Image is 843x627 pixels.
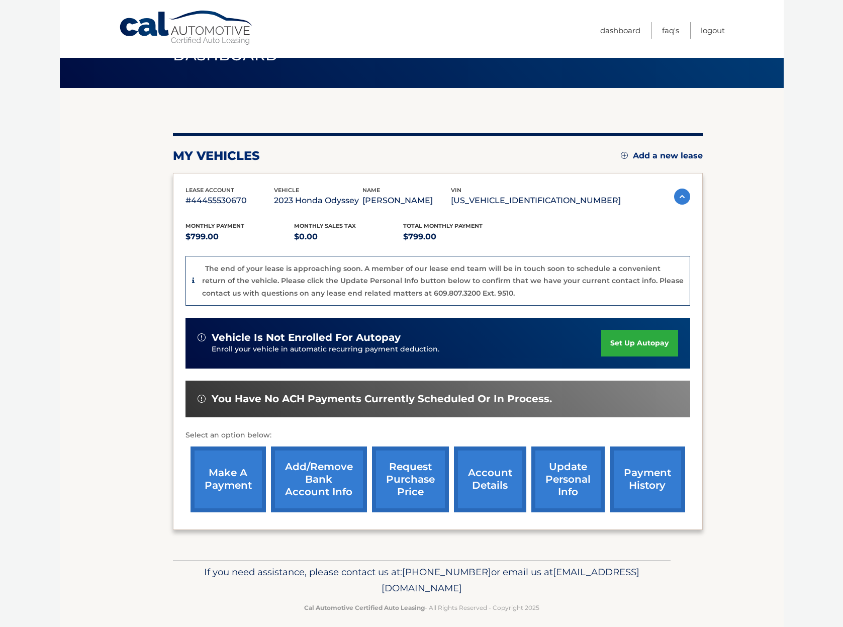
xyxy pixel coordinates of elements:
p: The end of your lease is approaching soon. A member of our lease end team will be in touch soon t... [202,264,684,298]
span: vehicle is not enrolled for autopay [212,331,401,344]
strong: Cal Automotive Certified Auto Leasing [304,604,425,611]
img: add.svg [621,152,628,159]
p: [US_VEHICLE_IDENTIFICATION_NUMBER] [451,194,621,208]
h2: my vehicles [173,148,260,163]
p: Enroll your vehicle in automatic recurring payment deduction. [212,344,602,355]
p: $799.00 [185,230,295,244]
span: vehicle [274,187,299,194]
p: $0.00 [294,230,403,244]
img: alert-white.svg [198,333,206,341]
p: $799.00 [403,230,512,244]
span: You have no ACH payments currently scheduled or in process. [212,393,552,405]
span: [PHONE_NUMBER] [402,566,491,578]
span: Monthly sales Tax [294,222,356,229]
p: [PERSON_NAME] [362,194,451,208]
p: 2023 Honda Odyssey [274,194,362,208]
p: Select an option below: [185,429,690,441]
a: payment history [610,446,685,512]
a: Logout [701,22,725,39]
a: update personal info [531,446,605,512]
span: Monthly Payment [185,222,244,229]
a: account details [454,446,526,512]
img: alert-white.svg [198,395,206,403]
span: lease account [185,187,234,194]
span: Total Monthly Payment [403,222,483,229]
a: set up autopay [601,330,678,356]
p: - All Rights Reserved - Copyright 2025 [179,602,664,613]
a: Add/Remove bank account info [271,446,367,512]
span: vin [451,187,461,194]
span: name [362,187,380,194]
p: If you need assistance, please contact us at: or email us at [179,564,664,596]
a: Add a new lease [621,151,703,161]
a: FAQ's [662,22,679,39]
a: request purchase price [372,446,449,512]
p: #44455530670 [185,194,274,208]
a: make a payment [191,446,266,512]
a: Dashboard [600,22,640,39]
img: accordion-active.svg [674,189,690,205]
a: Cal Automotive [119,10,254,46]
